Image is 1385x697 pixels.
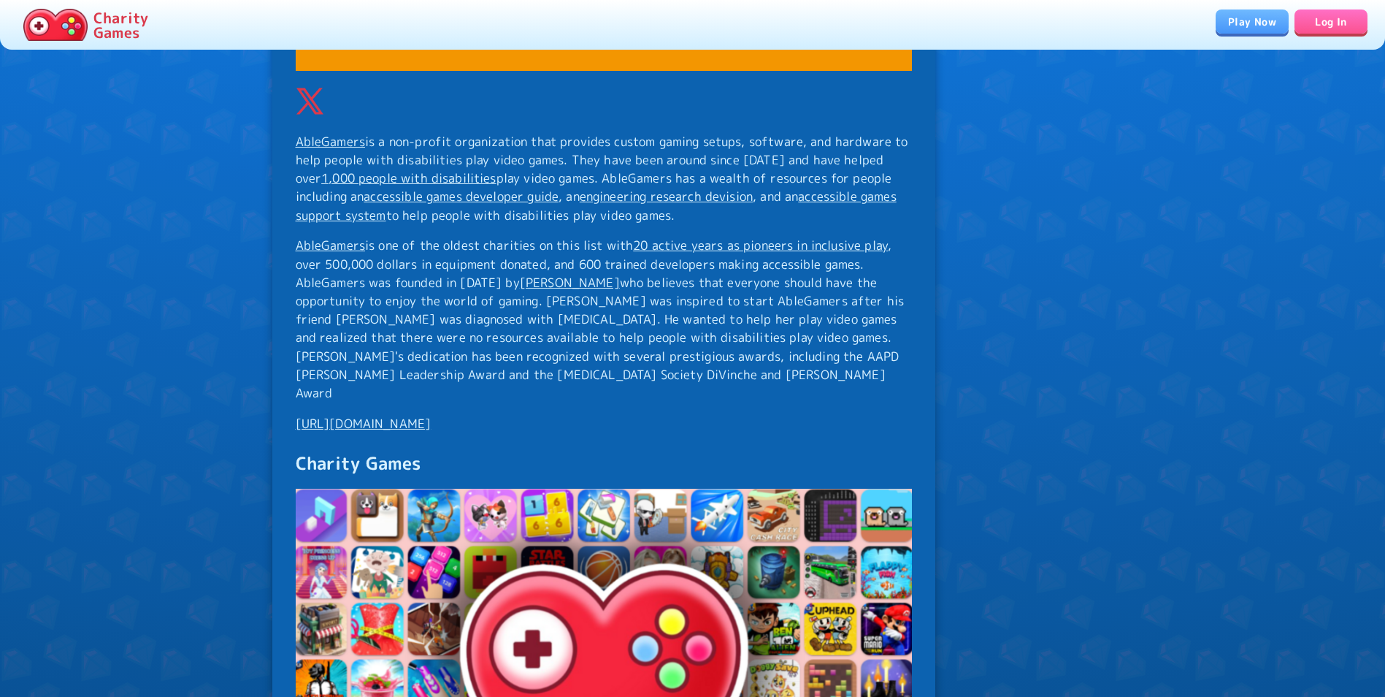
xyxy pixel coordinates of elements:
p: is a non-profit organization that provides custom gaming setups, software, and hardware to help p... [296,132,913,224]
a: 1,000 people with disabilities [321,170,496,186]
a: 20 active years as pioneers in inclusive play [633,237,888,254]
a: engineering research devision [580,188,753,205]
img: Charity.Games [23,9,88,41]
a: [URL][DOMAIN_NAME] [296,415,431,432]
a: Charity Games [18,6,154,44]
h3: Charity Games [296,450,913,476]
a: Play Now [1216,9,1289,34]
a: AbleGamers [296,133,366,150]
img: twitter-logo [296,88,323,115]
a: accessible games support system [296,188,897,223]
p: is one of the oldest charities on this list with , over 500,000 dollars in equipment donated, and... [296,236,913,402]
p: Charity Games [93,10,148,39]
a: Log In [1294,9,1367,34]
a: [PERSON_NAME] [520,274,620,291]
a: accessible games developer guide [364,188,559,205]
a: AbleGamers [296,237,366,254]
